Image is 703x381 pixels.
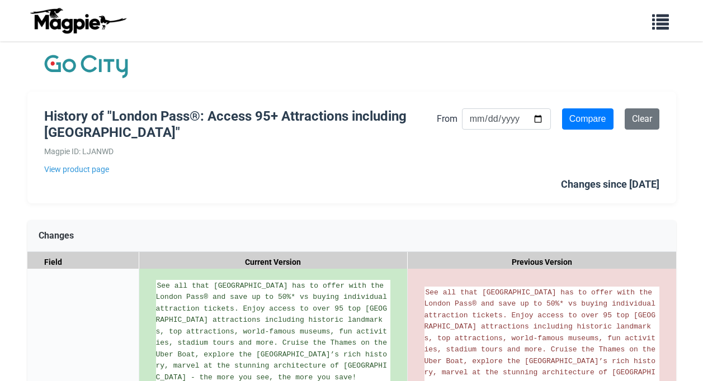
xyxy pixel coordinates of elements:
img: logo-ab69f6fb50320c5b225c76a69d11143b.png [27,7,128,34]
div: Changes since [DATE] [561,177,659,193]
div: Changes [27,220,676,252]
div: Current Version [139,252,408,273]
div: Field [27,252,139,273]
div: Previous Version [408,252,676,273]
a: Clear [625,108,659,130]
label: From [437,112,457,126]
img: Company Logo [44,53,128,80]
input: Compare [562,108,614,130]
h1: History of "London Pass®: Access 95+ Attractions including [GEOGRAPHIC_DATA]" [44,108,437,141]
div: Magpie ID: LJANWD [44,145,437,158]
a: View product page [44,163,437,175]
